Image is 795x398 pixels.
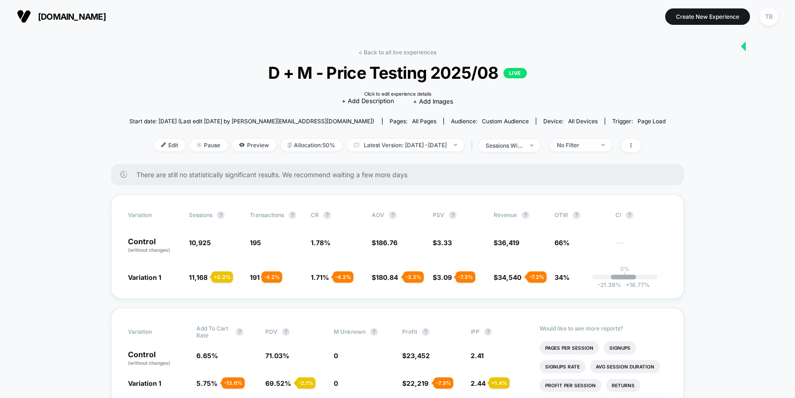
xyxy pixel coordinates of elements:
span: AOV [372,211,384,218]
div: - 4.2 % [262,271,282,283]
div: Trigger: [612,118,666,125]
button: ? [289,211,296,219]
span: M Unknown [334,328,366,335]
span: Allocation: 50% [281,139,342,151]
div: Pages: [390,118,436,125]
span: 0 [334,352,338,360]
span: 3.09 [437,273,452,281]
span: 34% [555,273,570,281]
span: 22,219 [406,379,428,387]
button: ? [449,211,457,219]
span: Sessions [189,211,212,218]
li: Profit Per Session [540,379,601,392]
span: --- [615,240,667,254]
img: calendar [354,143,359,147]
span: $ [433,273,452,281]
span: Profit [402,328,417,335]
li: Returns [606,379,640,392]
li: Pages Per Session [540,341,599,354]
span: 34,540 [498,273,521,281]
span: $ [402,379,428,387]
p: LIVE [503,68,527,78]
span: 2.41 [471,352,484,360]
span: 1.78 % [311,239,330,247]
button: ? [389,211,397,219]
div: - 4.2 % [333,271,353,283]
span: all pages [412,118,436,125]
button: ? [282,328,290,336]
button: ? [626,211,633,219]
span: Custom Audience [482,118,529,125]
span: 5.75 % [196,379,217,387]
span: 195 [250,239,261,247]
span: Latest Version: [DATE] - [DATE] [347,139,464,151]
span: 69.52 % [265,379,291,387]
img: end [197,143,202,147]
img: Visually logo [17,9,31,23]
span: + [626,281,630,288]
span: $ [494,273,521,281]
span: Variation 1 [128,379,161,387]
span: 1.71 % [311,273,329,281]
div: Audience: [451,118,529,125]
div: - 13.6 % [222,377,245,389]
span: Page Load [637,118,666,125]
button: ? [236,328,243,336]
p: Would like to see more reports? [540,325,667,332]
span: Add To Cart Rate [196,325,231,339]
div: sessions with impression [486,142,523,149]
span: Transactions [250,211,284,218]
span: 10,925 [189,239,211,247]
button: ? [484,328,492,336]
span: PDV [265,328,277,335]
span: 3.33 [437,239,452,247]
span: Start date: [DATE] (Last edit [DATE] by [PERSON_NAME][EMAIL_ADDRESS][DOMAIN_NAME]) [129,118,374,125]
span: $ [372,239,397,247]
span: $ [494,239,519,247]
div: - 2.1 % [296,377,315,389]
span: 180.84 [376,273,398,281]
span: Variation [128,211,180,219]
button: ? [422,328,429,336]
button: ? [323,211,331,219]
img: end [454,144,457,146]
span: 36,419 [498,239,519,247]
span: 2.44 [471,379,486,387]
div: - 3.2 % [403,271,424,283]
span: D + M - Price Testing 2025/08 [156,63,639,83]
span: Edit [154,139,185,151]
button: TB [757,7,781,26]
div: + 1.4 % [489,377,510,389]
div: Click to edit experience details [364,91,431,97]
button: Create New Experience [665,8,750,25]
span: 0 [334,379,338,387]
img: edit [161,143,166,147]
div: TB [760,8,778,26]
li: Signups [604,341,636,354]
button: ? [573,211,580,219]
span: -21.38 % [598,281,621,288]
span: all devices [568,118,598,125]
button: [DOMAIN_NAME] [14,9,109,24]
div: + 2.2 % [211,271,233,283]
span: Preview [232,139,276,151]
div: - 7.2 % [456,271,475,283]
span: Device: [536,118,605,125]
div: - 7.3 % [434,377,453,389]
p: Control [128,351,187,367]
span: PSV [433,211,444,218]
span: There are still no statistically significant results. We recommend waiting a few more days [136,171,665,179]
span: 11,168 [189,273,208,281]
a: < Back to all live experiences [359,49,436,56]
span: 23,452 [406,352,430,360]
span: IPP [471,328,480,335]
p: 0% [620,265,630,272]
span: Variation 1 [128,273,161,281]
img: end [530,144,533,146]
span: Pause [190,139,227,151]
span: 66% [555,239,570,247]
span: 16.77 % [621,281,650,288]
span: CI [615,211,667,219]
span: 71.03 % [265,352,289,360]
span: 186.76 [376,239,397,247]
